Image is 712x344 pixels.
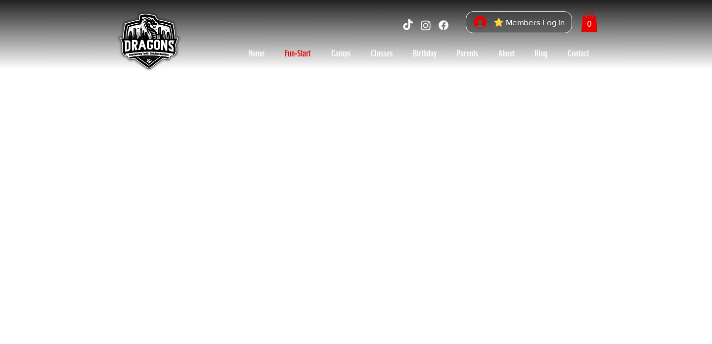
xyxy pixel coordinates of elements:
[530,46,552,61] p: Blog
[493,46,520,61] p: About
[488,46,525,61] a: About
[403,46,446,61] a: Birthday
[238,46,599,61] nav: Site
[563,46,594,61] p: Contact
[581,12,598,32] a: Cart with 0 items
[321,46,360,61] a: Camps
[280,46,315,61] p: Fun-Start
[401,19,450,32] ul: Social Bar
[238,46,274,61] a: Home
[452,46,483,61] p: Parents
[557,46,599,61] a: Contact
[525,46,557,61] a: Blog
[243,46,269,61] p: Home
[587,19,592,28] text: 0
[360,46,403,61] a: Classes
[366,46,398,61] p: Classes
[274,46,321,61] a: Fun-Start
[490,15,568,30] span: ⭐ Members Log In
[326,46,356,61] p: Camps
[408,46,442,61] p: Birthday
[467,12,572,33] button: ⭐ Members Log In
[446,46,488,61] a: Parents
[114,7,183,77] img: Skate Dragons logo with the slogan 'Empowering Youth, Enriching Families' in Singapore.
